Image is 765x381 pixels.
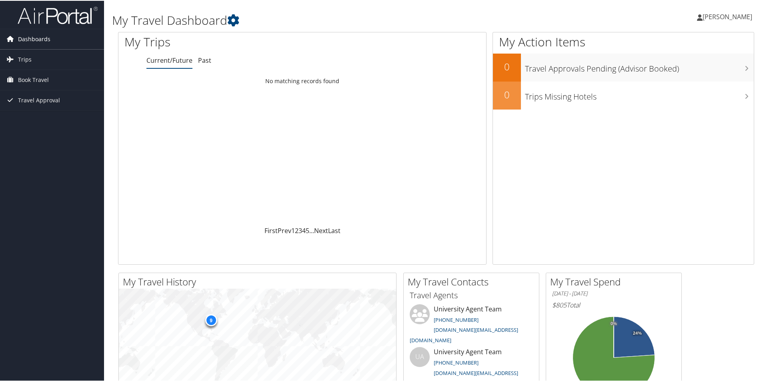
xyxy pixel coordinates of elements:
div: UA [410,346,430,366]
tspan: 24% [633,330,642,335]
h1: My Travel Dashboard [112,11,544,28]
span: Travel Approval [18,90,60,110]
a: 0Trips Missing Hotels [493,81,754,109]
a: Prev [278,225,291,234]
h1: My Action Items [493,33,754,50]
h2: My Travel Contacts [408,274,539,288]
li: University Agent Team [406,303,537,346]
h3: Trips Missing Hotels [525,86,754,102]
span: Trips [18,49,32,69]
span: $805 [552,300,567,309]
a: Last [328,225,340,234]
a: Next [314,225,328,234]
h1: My Trips [124,33,327,50]
a: 4 [302,225,306,234]
a: [PERSON_NAME] [697,4,760,28]
a: 5 [306,225,309,234]
h2: 0 [493,59,521,73]
h3: Travel Approvals Pending (Advisor Booked) [525,58,754,74]
span: Book Travel [18,69,49,89]
h2: My Travel Spend [550,274,681,288]
a: [PHONE_NUMBER] [434,358,479,365]
h3: Travel Agents [410,289,533,300]
a: [PHONE_NUMBER] [434,315,479,323]
img: airportal-logo.png [18,5,98,24]
tspan: 0% [611,321,617,325]
a: 2 [295,225,298,234]
a: 0Travel Approvals Pending (Advisor Booked) [493,53,754,81]
h2: My Travel History [123,274,396,288]
span: Dashboards [18,28,50,48]
a: 3 [298,225,302,234]
td: No matching records found [118,73,486,88]
h6: [DATE] - [DATE] [552,289,675,297]
a: First [264,225,278,234]
span: [PERSON_NAME] [703,12,752,20]
a: Past [198,55,211,64]
h6: Total [552,300,675,309]
span: … [309,225,314,234]
div: 9 [205,313,217,325]
a: Current/Future [146,55,192,64]
a: 1 [291,225,295,234]
h2: 0 [493,87,521,101]
a: [DOMAIN_NAME][EMAIL_ADDRESS][DOMAIN_NAME] [410,325,518,343]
